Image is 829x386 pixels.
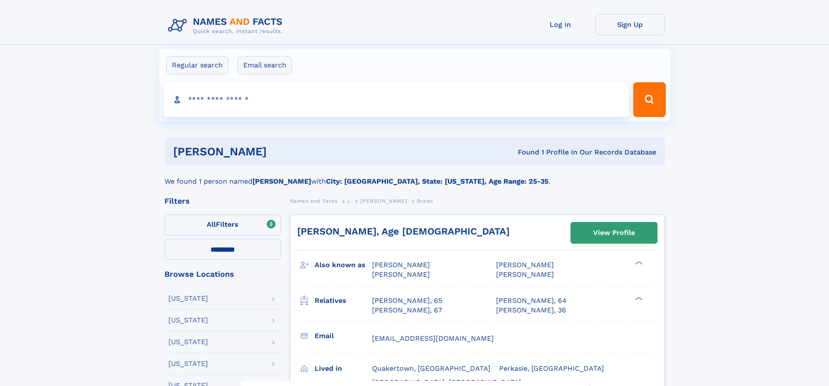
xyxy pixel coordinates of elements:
input: search input [164,82,630,117]
a: [PERSON_NAME], 67 [372,305,442,315]
a: [PERSON_NAME], 65 [372,296,442,305]
b: City: [GEOGRAPHIC_DATA], State: [US_STATE], Age Range: 25-35 [326,177,548,185]
div: [US_STATE] [168,317,208,324]
span: Quakertown, [GEOGRAPHIC_DATA] [372,364,490,373]
a: Sign Up [595,14,665,35]
a: [PERSON_NAME], Age [DEMOGRAPHIC_DATA] [297,226,510,237]
a: [PERSON_NAME], 64 [496,296,567,305]
span: [PERSON_NAME] [372,261,430,269]
div: [US_STATE] [168,295,208,302]
button: Search Button [633,82,665,117]
span: [EMAIL_ADDRESS][DOMAIN_NAME] [372,334,494,342]
div: [US_STATE] [168,360,208,367]
span: L [347,198,351,204]
a: [PERSON_NAME] [360,195,407,206]
div: Browse Locations [164,270,281,278]
a: View Profile [571,222,657,243]
span: Brean [417,198,433,204]
label: Filters [164,215,281,235]
a: Log In [526,14,595,35]
span: [PERSON_NAME] [496,261,554,269]
div: View Profile [593,223,635,243]
span: [PERSON_NAME] [372,270,430,279]
div: [US_STATE] [168,339,208,346]
span: All [207,220,216,228]
div: ❯ [633,295,643,301]
a: [PERSON_NAME], 36 [496,305,566,315]
img: Logo Names and Facts [164,14,290,37]
div: Filters [164,197,281,205]
span: [PERSON_NAME] [360,198,407,204]
h3: Relatives [315,293,372,308]
span: Perkasie, [GEOGRAPHIC_DATA] [499,364,604,373]
h1: [PERSON_NAME] [173,146,393,157]
h3: Email [315,329,372,343]
a: L [347,195,351,206]
a: Names and Facts [290,195,338,206]
div: ❯ [633,260,643,266]
div: Found 1 Profile In Our Records Database [392,148,656,157]
label: Regular search [166,56,228,74]
label: Email search [238,56,292,74]
h3: Lived in [315,361,372,376]
h3: Also known as [315,258,372,272]
b: [PERSON_NAME] [252,177,311,185]
div: We found 1 person named with . [164,166,665,187]
span: [PERSON_NAME] [496,270,554,279]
